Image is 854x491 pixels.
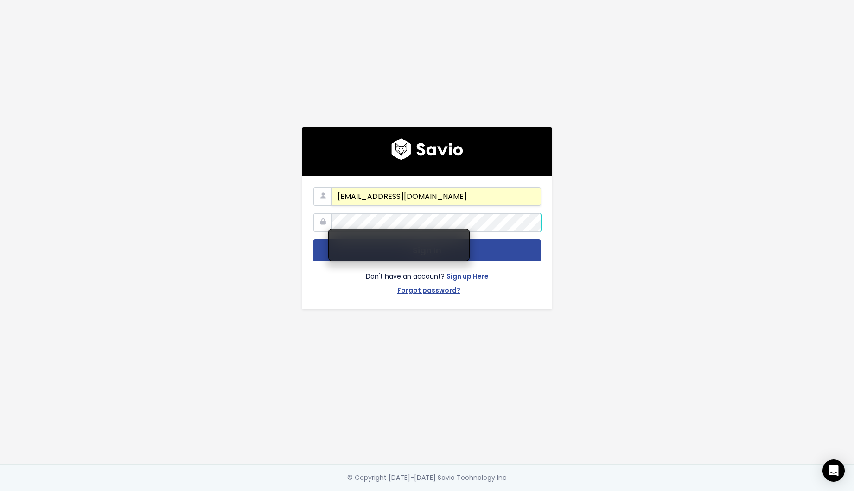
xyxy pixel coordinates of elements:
[822,459,845,482] div: Open Intercom Messenger
[331,187,541,206] input: Your Work Email Address
[347,472,507,484] div: © Copyright [DATE]-[DATE] Savio Technology Inc
[391,138,463,160] img: logo600x187.a314fd40982d.png
[313,261,541,298] div: Don't have an account?
[446,271,489,284] a: Sign up Here
[313,239,541,262] button: Sign In
[397,285,460,298] a: Forgot password?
